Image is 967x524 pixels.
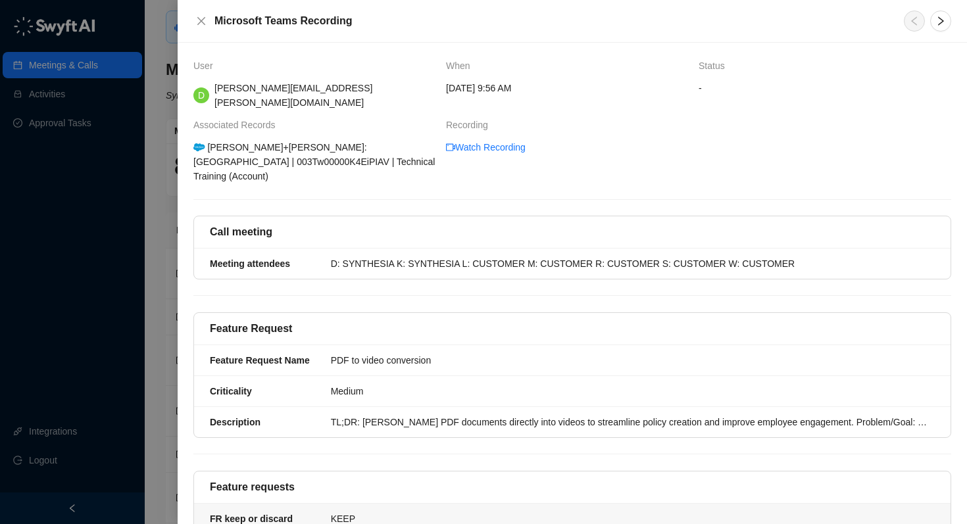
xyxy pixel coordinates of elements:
[446,140,526,155] a: Watch Recording
[446,59,477,73] span: When
[214,13,888,29] h5: Microsoft Teams Recording
[191,140,437,183] div: [PERSON_NAME]+[PERSON_NAME]: [GEOGRAPHIC_DATA] | 003Tw00000K4EiPIAV | Technical Training (Account)
[210,479,295,495] h5: Feature requests
[935,16,946,26] span: right
[446,118,495,132] span: Recording
[446,81,511,95] span: [DATE] 9:56 AM
[193,59,220,73] span: User
[193,118,282,132] span: Associated Records
[193,13,209,29] button: Close
[210,258,290,269] strong: Meeting attendees
[699,81,951,95] span: -
[331,256,927,271] div: D: SYNTHESIA K: SYNTHESIA L: CUSTOMER M: CUSTOMER R: CUSTOMER S: CUSTOMER W: CUSTOMER
[210,355,310,366] strong: Feature Request Name
[210,417,260,427] strong: Description
[214,83,372,108] span: [PERSON_NAME][EMAIL_ADDRESS][PERSON_NAME][DOMAIN_NAME]
[331,353,927,368] div: PDF to video conversion
[196,16,207,26] span: close
[210,386,252,396] strong: Criticality
[446,143,455,152] span: video-camera
[210,321,292,337] h5: Feature Request
[210,513,293,524] strong: FR keep or discard
[925,481,960,516] iframe: Open customer support
[198,88,205,103] span: D
[699,59,731,73] span: Status
[210,224,272,240] h5: Call meeting
[331,415,927,429] div: TL;DR: [PERSON_NAME] PDF documents directly into videos to streamline policy creation and improve...
[331,384,927,398] div: Medium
